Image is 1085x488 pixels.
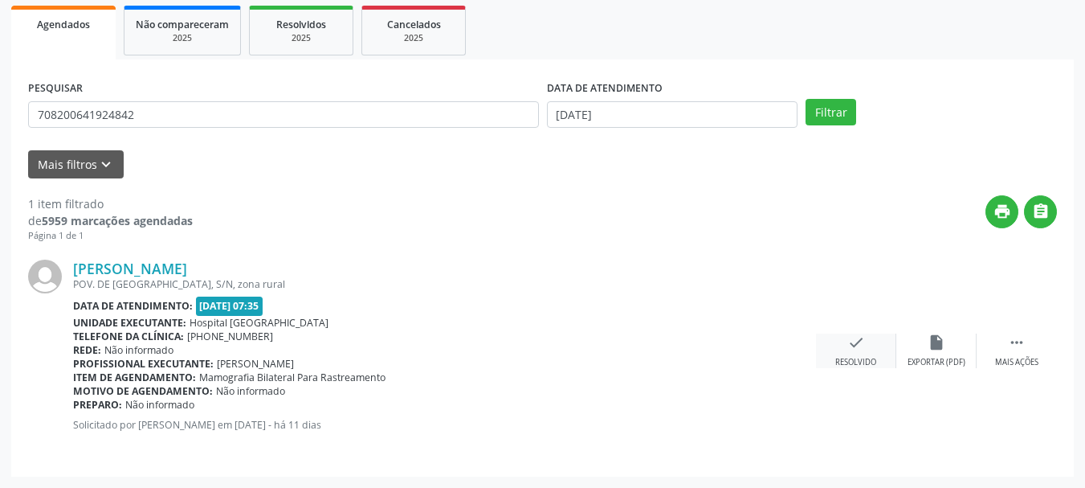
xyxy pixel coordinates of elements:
i: check [847,334,865,351]
label: PESQUISAR [28,76,83,101]
span: [PHONE_NUMBER] [187,330,273,343]
div: de [28,212,193,229]
a: [PERSON_NAME] [73,260,187,277]
div: 2025 [261,32,341,44]
b: Rede: [73,343,101,357]
div: POV. DE [GEOGRAPHIC_DATA], S/N, zona rural [73,277,816,291]
div: Página 1 de 1 [28,229,193,243]
span: Hospital [GEOGRAPHIC_DATA] [190,316,328,330]
span: Cancelados [387,18,441,31]
i: keyboard_arrow_down [97,156,115,174]
span: Não informado [125,398,194,412]
label: DATA DE ATENDIMENTO [547,76,663,101]
p: Solicitado por [PERSON_NAME] em [DATE] - há 11 dias [73,418,816,432]
div: 1 item filtrado [28,195,193,212]
strong: 5959 marcações agendadas [42,213,193,228]
button:  [1024,195,1057,228]
input: Selecione um intervalo [547,101,798,129]
button: Mais filtroskeyboard_arrow_down [28,150,124,178]
span: Mamografia Bilateral Para Rastreamento [199,371,385,384]
b: Motivo de agendamento: [73,384,213,398]
b: Item de agendamento: [73,371,196,384]
b: Profissional executante: [73,357,214,371]
i: insert_drive_file [928,334,945,351]
i:  [1032,203,1050,220]
b: Preparo: [73,398,122,412]
span: Agendados [37,18,90,31]
input: Nome, CNS [28,101,539,129]
span: Resolvidos [276,18,326,31]
i:  [1008,334,1026,351]
button: print [985,195,1018,228]
div: 2025 [136,32,229,44]
div: Resolvido [835,357,876,368]
div: Exportar (PDF) [908,357,965,368]
b: Unidade executante: [73,316,186,330]
span: [PERSON_NAME] [217,357,294,371]
button: Filtrar [806,99,856,126]
b: Data de atendimento: [73,299,193,313]
span: Não informado [216,384,285,398]
div: Mais ações [995,357,1038,368]
span: Não compareceram [136,18,229,31]
div: 2025 [373,32,454,44]
span: Não informado [104,343,173,357]
i: print [993,203,1011,220]
img: img [28,260,62,293]
span: [DATE] 07:35 [196,297,263,315]
b: Telefone da clínica: [73,330,184,343]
